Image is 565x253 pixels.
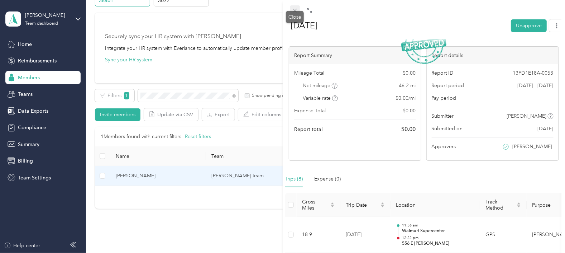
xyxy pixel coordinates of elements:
[518,82,554,89] span: [DATE] - [DATE]
[402,240,474,247] p: 556 E [PERSON_NAME]
[511,19,547,32] button: Unapprove
[294,69,324,77] span: Mileage Total
[402,235,474,240] p: 12:22 pm
[402,125,416,133] span: $ 0.00
[427,47,559,64] div: Report details
[330,204,335,209] span: caret-down
[486,199,515,211] span: Track Method
[432,143,456,150] span: Approvers
[480,217,527,253] td: GPS
[396,94,416,102] span: $ 0.00 / mi
[303,94,338,102] span: Variable rate
[315,175,341,183] div: Expense (0)
[432,69,454,77] span: Report ID
[330,201,335,206] span: caret-up
[432,82,464,89] span: Report period
[340,217,391,253] td: [DATE]
[303,82,338,89] span: Net mileage
[525,213,565,253] iframe: Everlance-gr Chat Button Frame
[302,199,329,211] span: Gross Miles
[402,223,474,228] p: 11:56 am
[512,143,552,150] span: [PERSON_NAME]
[346,202,379,208] span: Trip Date
[297,193,340,217] th: Gross Miles
[432,112,454,120] span: Submitter
[294,126,323,133] span: Report total
[283,17,506,34] h1: July 1
[403,107,416,114] span: $ 0.00
[289,47,421,64] div: Report Summary
[340,193,391,217] th: Trip Date
[402,228,474,234] p: Walmart Supercenter
[513,69,554,77] span: 13FD1E18A-0053
[507,112,546,120] span: [PERSON_NAME]
[399,82,416,89] span: 46.2 mi
[480,193,527,217] th: Track Method
[380,204,385,209] span: caret-down
[380,201,385,206] span: caret-up
[297,217,340,253] td: 18.9
[285,175,303,183] div: Trips (8)
[432,94,456,102] span: Pay period
[294,107,326,114] span: Expense Total
[517,201,521,206] span: caret-up
[391,193,480,217] th: Location
[286,11,304,23] div: Close
[432,125,463,132] span: Submitted on
[538,125,554,132] span: [DATE]
[517,204,521,209] span: caret-down
[403,69,416,77] span: $ 0.00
